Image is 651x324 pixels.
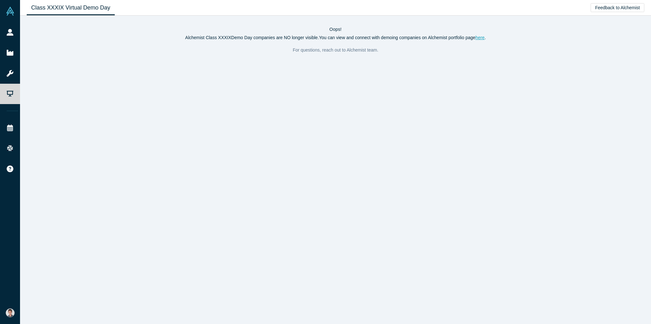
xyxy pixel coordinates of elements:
p: Alchemist Class XXXIX Demo Day companies are NO longer visible. You can view and connect with dem... [27,34,644,41]
button: Feedback to Alchemist [591,3,644,12]
p: For questions, reach out to Alchemist team. [27,46,644,54]
a: Class XXXIX Virtual Demo Day [27,0,115,15]
img: Satyam Goel's Account [6,308,15,317]
a: here [476,35,485,40]
img: Alchemist Vault Logo [6,7,15,16]
h4: Oops! [27,27,644,32]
